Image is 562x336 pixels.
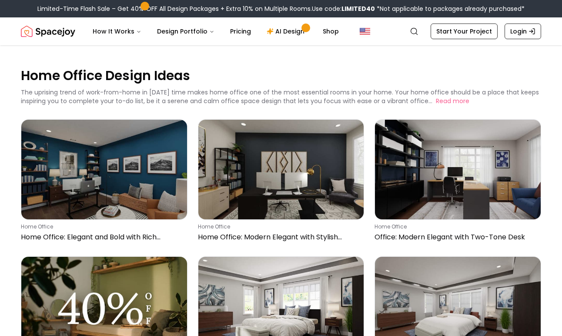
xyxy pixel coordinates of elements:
p: home office [375,223,538,230]
a: Start Your Project [431,24,498,39]
a: Shop [316,23,346,40]
img: United States [360,26,370,37]
a: AI Design [260,23,314,40]
a: Home Office: Elegant and Bold with Rich Textureshome officeHome Office: Elegant and Bold with Ric... [21,119,187,245]
img: Office: Modern Elegant with Two-Tone Desk [375,120,541,219]
img: Spacejoy Logo [21,23,75,40]
a: Office: Modern Elegant with Two-Tone Deskhome officeOffice: Modern Elegant with Two-Tone Desk [375,119,541,245]
a: Login [505,24,541,39]
button: How It Works [86,23,148,40]
button: Read more [436,97,469,105]
p: Office: Modern Elegant with Two-Tone Desk [375,232,538,242]
div: Limited-Time Flash Sale – Get 40% OFF All Design Packages + Extra 10% on Multiple Rooms. [37,4,525,13]
p: Home Office: Modern Elegant with Stylish Workspace [198,232,361,242]
span: Use code: [312,4,375,13]
b: LIMITED40 [341,4,375,13]
p: Home Office Design Ideas [21,67,541,84]
img: Home Office: Elegant and Bold with Rich Textures [21,120,187,219]
p: home office [198,223,361,230]
p: The uprising trend of work-from-home in [DATE] time makes home office one of the most essential r... [21,88,539,105]
nav: Main [86,23,346,40]
span: *Not applicable to packages already purchased* [375,4,525,13]
a: Spacejoy [21,23,75,40]
a: Home Office: Modern Elegant with Stylish Workspacehome officeHome Office: Modern Elegant with Sty... [198,119,365,245]
nav: Global [21,17,541,45]
p: Home Office: Elegant and Bold with Rich Textures [21,232,184,242]
button: Design Portfolio [150,23,221,40]
a: Pricing [223,23,258,40]
img: Home Office: Modern Elegant with Stylish Workspace [198,120,364,219]
p: home office [21,223,184,230]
